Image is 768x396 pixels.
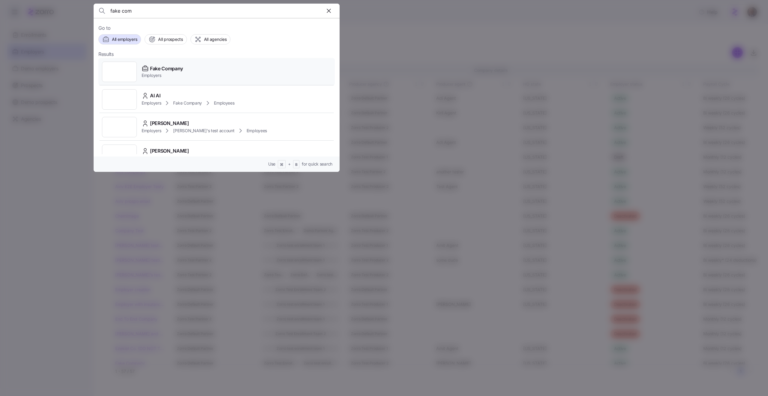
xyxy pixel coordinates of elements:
[150,65,183,72] span: Fake Company
[302,161,332,167] span: for quick search
[247,128,267,134] span: Employees
[214,100,234,106] span: Employees
[268,161,275,167] span: Use
[98,34,141,44] button: All employers
[158,36,183,42] span: All prospects
[280,162,283,167] span: ⌘
[173,100,202,106] span: Fake Company
[150,120,189,127] span: [PERSON_NAME]
[98,24,335,32] span: Go to
[204,36,227,42] span: All agencies
[190,34,231,44] button: All agencies
[288,161,291,167] span: +
[145,34,187,44] button: All prospects
[295,162,298,167] span: B
[150,92,160,99] span: Al AI
[142,100,161,106] span: Employers
[173,128,234,134] span: [PERSON_NAME]'s test account
[150,147,189,155] span: [PERSON_NAME]
[112,36,137,42] span: All employers
[98,50,114,58] span: Results
[142,72,183,78] span: Employers
[142,128,161,134] span: Employers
